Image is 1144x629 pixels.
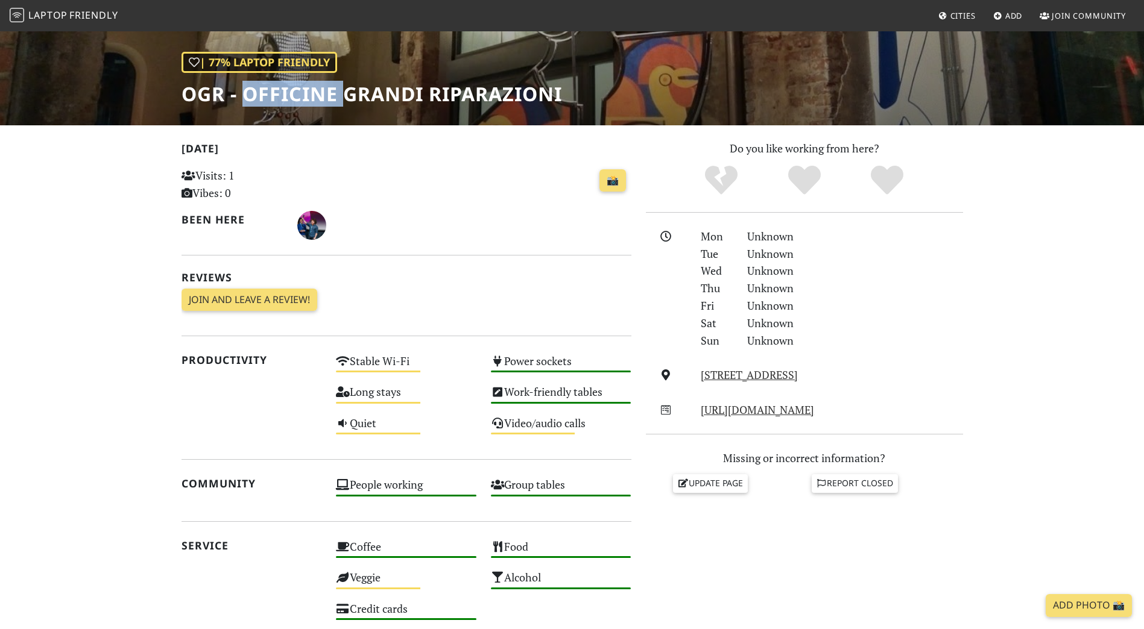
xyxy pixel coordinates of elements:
div: Stable Wi-Fi [329,351,484,382]
div: People working [329,475,484,505]
a: 📸 [599,169,626,192]
p: Visits: 1 Vibes: 0 [182,167,322,202]
div: Tue [694,245,739,263]
p: Missing or incorrect information? [646,449,963,467]
div: Video/audio calls [484,413,639,444]
div: Long stays [329,382,484,413]
h2: [DATE] [182,142,631,160]
div: Unknown [740,262,970,280]
img: LaptopFriendly [10,8,24,22]
div: Wed [694,262,739,280]
div: No [680,164,763,197]
a: [STREET_ADDRESS] [701,368,798,382]
div: Fri [694,297,739,314]
span: Laptop [28,8,68,22]
h2: Community [182,477,322,490]
div: Unknown [740,297,970,314]
a: Join Community [1035,5,1131,27]
div: Sun [694,332,739,349]
img: 1199-salvatore.jpg [297,211,326,240]
a: Add [988,5,1028,27]
div: Power sockets [484,351,639,382]
div: Alcohol [484,568,639,598]
div: Sat [694,314,739,332]
div: Unknown [740,228,970,245]
h2: Productivity [182,354,322,366]
div: Veggie [329,568,484,598]
div: Group tables [484,475,639,505]
div: Food [484,537,639,568]
h2: Reviews [182,271,631,284]
span: Join Community [1052,10,1126,21]
span: Cities [950,10,976,21]
h1: OGR - Officine Grandi Riparazioni [182,83,562,105]
a: Report closed [812,474,899,492]
a: Cities [934,5,981,27]
span: Add [1005,10,1023,21]
div: Quiet [329,413,484,444]
h2: Been here [182,213,283,226]
div: Unknown [740,332,970,349]
div: | 77% Laptop Friendly [182,52,337,73]
div: Definitely! [845,164,929,197]
a: LaptopFriendly LaptopFriendly [10,5,118,27]
div: Unknown [740,280,970,297]
div: Yes [763,164,846,197]
div: Mon [694,228,739,245]
div: Work-friendly tables [484,382,639,413]
a: [URL][DOMAIN_NAME] [701,402,814,417]
h2: Service [182,539,322,552]
div: Unknown [740,245,970,263]
a: Join and leave a review! [182,289,317,311]
p: Do you like working from here? [646,140,963,157]
span: Salvatore Giordano [297,217,326,231]
div: Coffee [329,537,484,568]
div: Thu [694,280,739,297]
div: Unknown [740,314,970,332]
span: Friendly [69,8,118,22]
a: Update page [673,474,748,492]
